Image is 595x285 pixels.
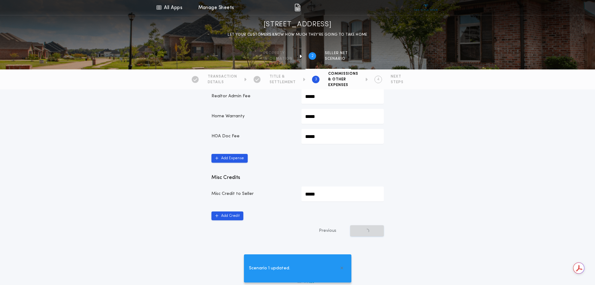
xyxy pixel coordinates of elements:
[377,77,379,82] h2: 4
[263,51,292,56] span: Property
[264,20,332,30] h1: [STREET_ADDRESS]
[211,133,294,140] p: HOA Doc Fee
[211,191,294,197] p: Misc Credit to Seller
[325,51,348,56] span: SELLER NET
[295,4,300,11] img: img
[211,154,248,163] button: Add Expense
[328,83,358,88] span: EXPENSES
[211,174,384,181] p: Misc Credits
[315,77,317,82] h2: 3
[391,80,404,85] span: STEPS
[263,56,292,61] span: information
[211,211,243,220] button: Add Credit
[208,74,237,79] span: TRANSACTION
[211,113,294,120] p: Home Warranty
[211,93,294,99] p: Realtor Admin Fee
[414,4,438,11] img: vs-icon
[325,56,348,61] span: SCENARIO
[328,77,358,82] span: & OTHER
[391,74,404,79] span: NEXT
[208,80,237,85] span: DETAILS
[270,80,296,85] span: SETTLEMENT
[249,265,290,272] span: Scenario 1 updated.
[270,74,296,79] span: TITLE &
[228,32,367,38] p: LET YOUR CUSTOMERS KNOW HOW MUCH THEY’RE GOING TO TAKE HOME
[311,53,314,59] h2: 2
[328,71,358,76] span: COMMISSIONS
[306,225,349,237] button: Previous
